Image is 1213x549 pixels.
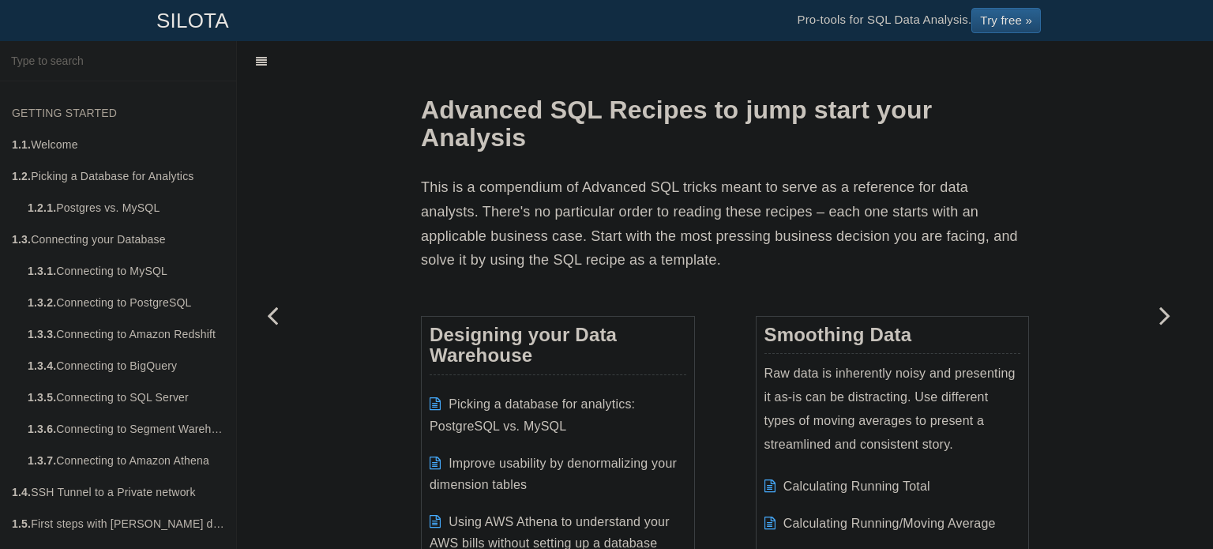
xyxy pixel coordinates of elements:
a: 1.3.5.Connecting to SQL Server [16,382,236,413]
b: 1.1. [12,138,31,151]
b: 1.3.5. [28,391,56,404]
b: 1.3.3. [28,328,56,340]
b: 1.3.7. [28,454,56,467]
h3: Designing your Data Warehouse [430,325,686,375]
a: Calculating Running/Moving Average [783,517,996,530]
input: Type to search [5,46,231,76]
b: 1.2.1. [28,201,56,214]
li: Pro-tools for SQL Data Analysis. [781,1,1057,40]
a: 1.2.1.Postgres vs. MySQL [16,192,236,224]
b: 1.3.6. [28,423,56,435]
a: 1.3.2.Connecting to PostgreSQL [16,287,236,318]
b: 1.3.2. [28,296,56,309]
a: Previous page: Toggle Dark Mode [237,81,308,549]
a: 1.3.7.Connecting to Amazon Athena [16,445,236,476]
a: 1.3.6.Connecting to Segment Warehouse [16,413,236,445]
h3: Smoothing Data [764,325,1021,354]
a: Calculating Running Total [783,479,930,493]
a: SILOTA [145,1,241,40]
b: 1.3.4. [28,359,56,372]
a: 1.3.3.Connecting to Amazon Redshift [16,318,236,350]
a: 1.3.4.Connecting to BigQuery [16,350,236,382]
p: Raw data is inherently noisy and presenting it as-is can be distracting. Use different types of m... [764,362,1021,457]
b: 1.3.1. [28,265,56,277]
a: Next page: Calculating Running Total [1129,81,1200,549]
b: 1.4. [12,486,31,498]
a: Picking a database for analytics: PostgreSQL vs. MySQL [430,397,635,432]
a: Try free » [971,8,1041,33]
b: 1.3. [12,233,31,246]
b: 1.5. [12,517,31,530]
b: 1.2. [12,170,31,182]
p: This is a compendium of Advanced SQL tricks meant to serve as a reference for data analysts. Ther... [421,175,1029,272]
a: Improve usability by denormalizing your dimension tables [430,457,677,491]
a: 1.3.1.Connecting to MySQL [16,255,236,287]
h1: Advanced SQL Recipes to jump start your Analysis [421,96,1029,152]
